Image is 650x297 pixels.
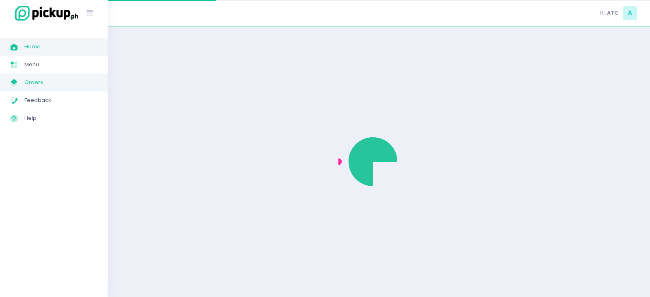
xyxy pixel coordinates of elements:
[24,59,97,70] span: Menu
[24,95,97,106] span: Feedback
[24,113,97,124] span: Help
[623,6,637,20] span: A
[24,41,97,52] span: Home
[607,9,619,17] span: ATC
[600,9,606,17] span: Hi,
[10,4,79,22] img: logo
[24,77,97,88] span: Orders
